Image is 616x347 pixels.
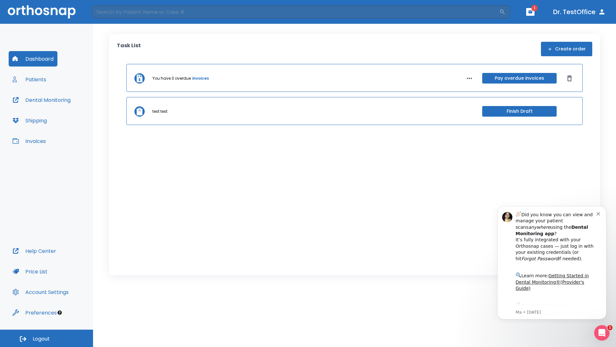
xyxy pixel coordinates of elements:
[109,10,114,15] button: Dismiss notification
[9,284,73,300] button: Account Settings
[9,264,51,279] button: Price List
[192,76,209,81] a: invoices
[28,109,109,115] p: Message from Ma, sent 8w ago
[488,200,616,323] iframe: Intercom notifications message
[28,101,109,134] div: Download the app: | ​ Let us know if you need help getting started!
[8,5,76,18] img: Orthosnap
[9,51,57,67] button: Dashboard
[9,243,60,259] button: Help Center
[57,310,63,316] div: Tooltip anchor
[9,92,74,108] button: Dental Monitoring
[152,76,191,81] p: You have 3 overdue
[9,113,51,128] button: Shipping
[594,325,610,341] iframe: Intercom live chat
[33,335,50,343] span: Logout
[482,73,557,84] button: Pay overdue invoices
[9,72,50,87] button: Patients
[564,73,575,84] button: Dismiss
[28,102,85,114] a: App Store
[9,305,61,320] button: Preferences
[531,5,538,11] span: 1
[482,106,557,117] button: Finish Draft
[152,109,167,114] p: test test
[607,325,612,330] span: 1
[551,6,608,18] button: Dr. TestOffice
[9,133,50,149] button: Invoices
[541,42,592,56] button: Create order
[92,5,499,18] input: Search by Patient Name or Case #
[117,42,141,56] p: Task List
